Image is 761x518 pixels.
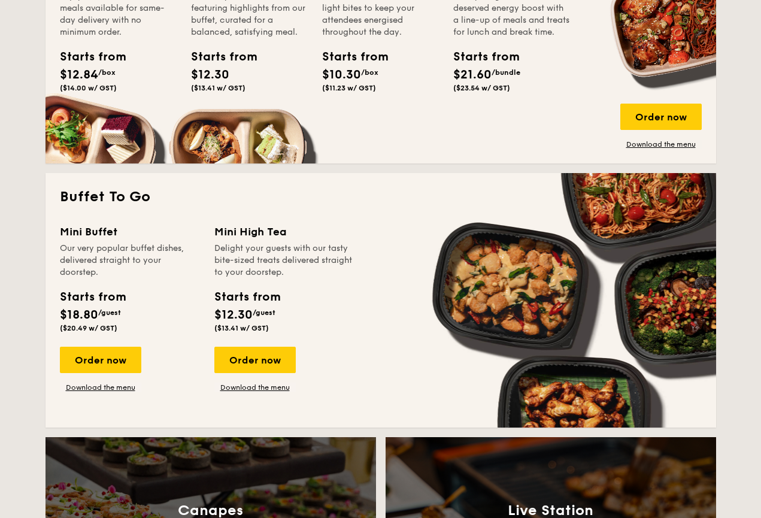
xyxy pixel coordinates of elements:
span: /guest [98,308,121,317]
div: Order now [60,347,141,373]
span: ($13.41 w/ GST) [191,84,245,92]
span: ($11.23 w/ GST) [322,84,376,92]
span: /bundle [492,68,520,77]
a: Download the menu [214,383,296,392]
span: $10.30 [322,68,361,82]
span: $12.30 [191,68,229,82]
div: Starts from [214,288,280,306]
h2: Buffet To Go [60,187,702,207]
div: Starts from [191,48,245,66]
div: Starts from [453,48,507,66]
span: $21.60 [453,68,492,82]
span: ($20.49 w/ GST) [60,324,117,332]
span: $12.30 [214,308,253,322]
span: ($23.54 w/ GST) [453,84,510,92]
div: Starts from [60,48,114,66]
span: $12.84 [60,68,98,82]
div: Mini High Tea [214,223,354,240]
span: ($13.41 w/ GST) [214,324,269,332]
span: ($14.00 w/ GST) [60,84,117,92]
span: /box [98,68,116,77]
div: Order now [620,104,702,130]
span: $18.80 [60,308,98,322]
div: Order now [214,347,296,373]
div: Starts from [322,48,376,66]
div: Delight your guests with our tasty bite-sized treats delivered straight to your doorstep. [214,243,354,278]
span: /box [361,68,378,77]
a: Download the menu [60,383,141,392]
div: Mini Buffet [60,223,200,240]
span: /guest [253,308,275,317]
div: Our very popular buffet dishes, delivered straight to your doorstep. [60,243,200,278]
a: Download the menu [620,140,702,149]
div: Starts from [60,288,125,306]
